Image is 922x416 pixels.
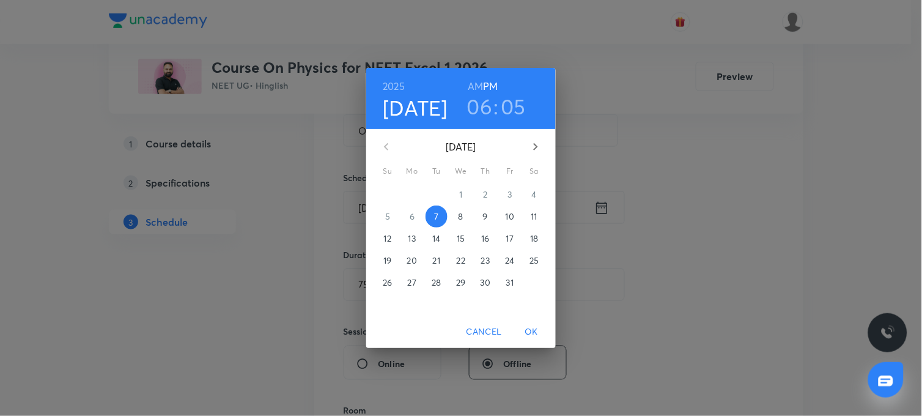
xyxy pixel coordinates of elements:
p: 23 [481,254,490,267]
button: 17 [499,228,521,250]
button: 9 [474,206,496,228]
button: 24 [499,250,521,272]
h3: : [493,94,498,119]
span: We [450,165,472,177]
button: 10 [499,206,521,228]
button: 14 [426,228,448,250]
button: 19 [377,250,399,272]
span: Th [474,165,496,177]
button: 7 [426,206,448,228]
p: 22 [457,254,465,267]
button: 16 [474,228,496,250]
button: 27 [401,272,423,294]
button: Cancel [462,321,507,343]
button: 11 [523,206,545,228]
button: AM [468,78,483,95]
p: 14 [432,232,440,245]
button: 30 [474,272,496,294]
button: 31 [499,272,521,294]
button: 23 [474,250,496,272]
p: 13 [408,232,416,245]
p: 28 [432,277,441,289]
p: 20 [407,254,417,267]
button: [DATE] [383,95,448,121]
p: 21 [433,254,440,267]
p: 31 [506,277,514,289]
button: 25 [523,250,545,272]
span: Fr [499,165,521,177]
p: 26 [383,277,392,289]
p: 9 [483,210,488,223]
p: 17 [506,232,514,245]
button: 8 [450,206,472,228]
button: 21 [426,250,448,272]
p: 16 [481,232,489,245]
button: 26 [377,272,399,294]
button: 20 [401,250,423,272]
p: 27 [408,277,416,289]
button: 2025 [383,78,405,95]
p: 25 [529,254,539,267]
button: 15 [450,228,472,250]
p: [DATE] [401,139,521,154]
p: 8 [459,210,463,223]
p: 7 [434,210,438,223]
p: 10 [506,210,514,223]
p: 19 [383,254,391,267]
button: 13 [401,228,423,250]
button: 28 [426,272,448,294]
button: OK [512,321,551,343]
button: 12 [377,228,399,250]
button: PM [484,78,498,95]
button: 06 [467,94,493,119]
span: Cancel [467,324,502,340]
span: Mo [401,165,423,177]
span: OK [517,324,546,340]
button: 22 [450,250,472,272]
button: 29 [450,272,472,294]
p: 30 [481,277,490,289]
p: 24 [505,254,514,267]
p: 18 [530,232,538,245]
button: 18 [523,228,545,250]
span: Sa [523,165,545,177]
span: Su [377,165,399,177]
p: 11 [531,210,537,223]
p: 12 [384,232,391,245]
p: 15 [457,232,465,245]
p: 29 [456,277,465,289]
button: 05 [501,94,526,119]
span: Tu [426,165,448,177]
